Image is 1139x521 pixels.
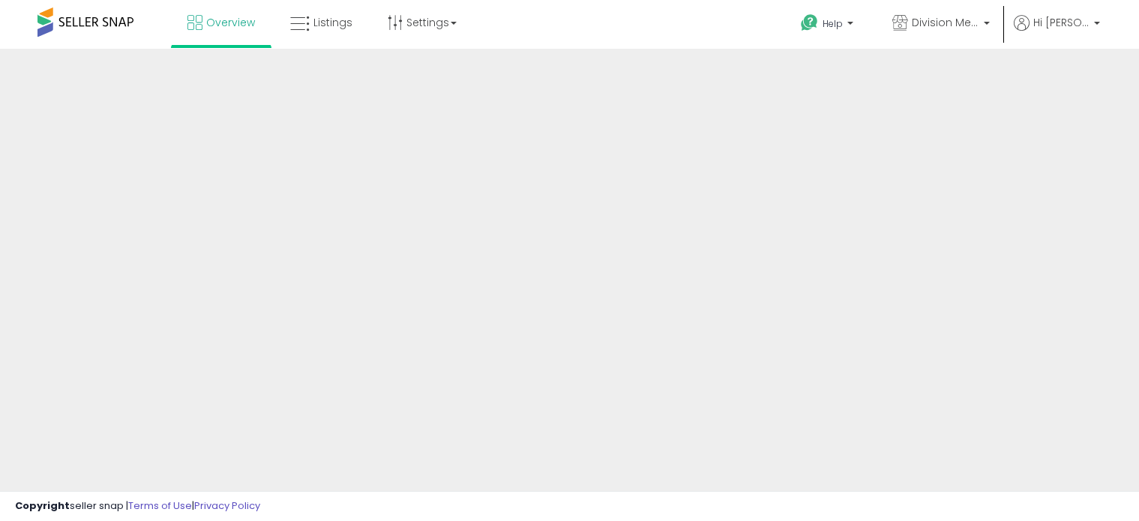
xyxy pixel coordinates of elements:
a: Hi [PERSON_NAME] [1014,15,1100,49]
span: Help [823,17,843,30]
a: Terms of Use [128,499,192,513]
span: Listings [313,15,352,30]
div: seller snap | | [15,499,260,514]
span: Division Medical [912,15,979,30]
a: Privacy Policy [194,499,260,513]
span: Hi [PERSON_NAME] [1033,15,1090,30]
strong: Copyright [15,499,70,513]
a: Help [789,2,868,49]
span: Overview [206,15,255,30]
i: Get Help [800,13,819,32]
